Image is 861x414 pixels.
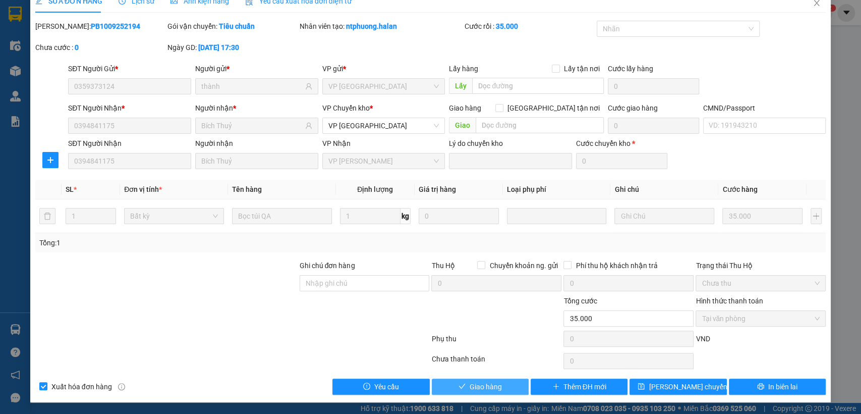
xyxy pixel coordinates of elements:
input: Tên người gửi [201,81,303,92]
span: plus [43,156,58,164]
span: kg [400,208,411,224]
span: Giao [449,117,476,133]
span: Lấy tận nơi [560,63,604,74]
button: save[PERSON_NAME] chuyển hoàn [629,379,726,395]
input: Cước giao hàng [608,118,699,134]
input: Ghi Chú [614,208,714,224]
b: ntphuong.halan [346,22,397,30]
span: Thêm ĐH mới [563,381,606,392]
span: save [638,383,645,391]
label: Cước giao hàng [608,104,658,112]
span: Phí thu hộ khách nhận trả [571,260,661,271]
span: Cước hàng [722,185,757,193]
input: Dọc đường [476,117,604,133]
span: [PERSON_NAME] chuyển hoàn [649,381,744,392]
div: Ngày GD: [167,42,298,53]
span: Giao hàng [449,104,481,112]
div: SĐT Người Gửi [68,63,191,74]
input: 0 [419,208,499,224]
input: 0 [722,208,802,224]
span: Chuyển khoản ng. gửi [485,260,561,271]
th: Ghi chú [610,180,718,199]
span: Thu Hộ [431,262,454,270]
span: Lấy [449,78,472,94]
b: Tiêu chuẩn [219,22,255,30]
span: Giá trị hàng [419,185,456,193]
div: Nhân viên tạo: [300,21,463,32]
div: Phụ thu [431,333,563,351]
div: Lý do chuyển kho [449,138,572,149]
span: Bất kỳ [130,209,218,224]
input: Tên người nhận [201,120,303,131]
b: [DATE] 17:30 [198,43,239,51]
div: CMND/Passport [703,102,826,114]
b: 0 [75,43,79,51]
button: printerIn biên lai [729,379,826,395]
span: VP Yên Bình [328,118,439,133]
span: Yêu cầu [374,381,399,392]
span: plus [552,383,559,391]
label: Cước lấy hàng [608,65,653,73]
span: SL [66,185,74,193]
label: Hình thức thanh toán [696,297,763,305]
button: plus [811,208,822,224]
div: Chưa thanh toán [431,353,563,371]
div: Gói vận chuyển: [167,21,298,32]
span: Tại văn phòng [702,311,820,326]
div: Cước rồi : [465,21,595,32]
b: 35.000 [496,22,518,30]
div: Cước chuyển kho [576,138,667,149]
span: Giao hàng [470,381,502,392]
input: Cước lấy hàng [608,78,699,94]
div: SĐT Người Nhận [68,102,191,114]
b: PB1009252194 [91,22,140,30]
input: Ghi chú đơn hàng [300,275,430,291]
input: VD: Bàn, Ghế [232,208,332,224]
span: VND [696,335,710,343]
div: Chưa cước : [35,42,165,53]
div: Trạng thái Thu Hộ [696,260,826,271]
span: Xuất hóa đơn hàng [47,381,116,392]
span: user [305,122,312,129]
input: Dọc đường [472,78,604,94]
label: Ghi chú đơn hàng [300,262,355,270]
button: plusThêm ĐH mới [531,379,627,395]
button: plus [42,152,59,168]
span: check [458,383,466,391]
span: exclamation-circle [363,383,370,391]
span: VP Phú Bình [328,79,439,94]
span: user [305,83,312,90]
div: SĐT Người Nhận [68,138,191,149]
span: VP Chuyển kho [322,104,370,112]
div: Người nhận [195,102,318,114]
th: Loại phụ phí [503,180,611,199]
div: Người nhận [195,138,318,149]
div: [PERSON_NAME]: [35,21,165,32]
span: Đơn vị tính [124,185,162,193]
div: Người gửi [195,63,318,74]
span: In biên lai [768,381,797,392]
span: Chưa thu [702,276,820,291]
div: VP Nhận [322,138,445,149]
span: Lấy hàng [449,65,478,73]
span: Tổng cước [563,297,597,305]
button: checkGiao hàng [432,379,529,395]
div: Tổng: 1 [39,237,333,248]
button: delete [39,208,55,224]
span: printer [757,383,764,391]
span: [GEOGRAPHIC_DATA] tận nơi [503,102,604,114]
span: Định lượng [357,185,393,193]
button: exclamation-circleYêu cầu [332,379,429,395]
span: Tên hàng [232,185,262,193]
div: VP gửi [322,63,445,74]
span: info-circle [118,383,125,390]
span: VP Nguyễn Trãi [328,153,439,169]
